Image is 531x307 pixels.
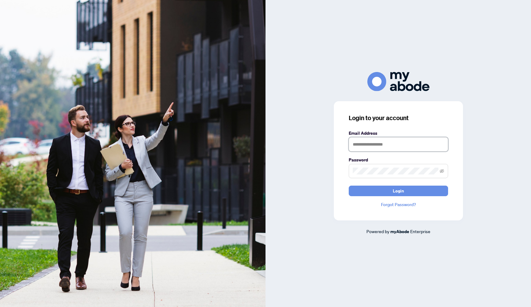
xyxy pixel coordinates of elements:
[366,228,389,234] span: Powered by
[390,228,409,235] a: myAbode
[440,169,444,173] span: eye-invisible
[393,186,404,196] span: Login
[410,228,430,234] span: Enterprise
[349,156,448,163] label: Password
[349,130,448,137] label: Email Address
[349,186,448,196] button: Login
[349,201,448,208] a: Forgot Password?
[349,114,448,122] h3: Login to your account
[367,72,429,91] img: ma-logo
